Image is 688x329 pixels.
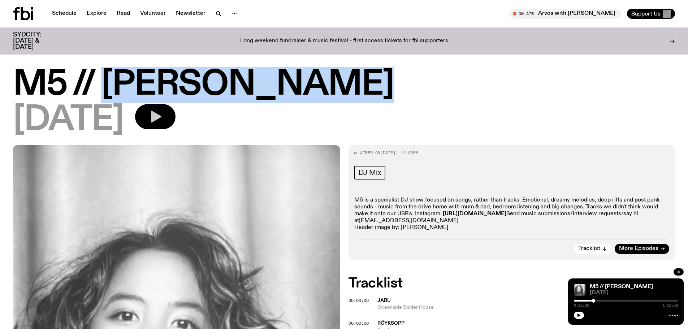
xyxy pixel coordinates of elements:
[136,9,170,19] a: Volunteer
[590,284,653,290] a: M5 // [PERSON_NAME]
[112,9,134,19] a: Read
[360,150,380,156] span: Aired on
[13,104,124,137] span: [DATE]
[13,69,675,101] h1: M5 // [PERSON_NAME]
[380,150,395,156] span: [DATE]
[354,166,386,179] a: DJ Mix
[172,9,210,19] a: Newsletter
[574,244,611,254] button: Tracklist
[349,299,369,303] button: 00:00:00
[509,9,621,19] button: On AirArvos with [PERSON_NAME]
[377,304,675,311] span: Oceanside Spider House
[395,150,418,156] span: , 11:00pm
[631,10,661,17] span: Support Us
[443,211,506,217] a: [URL][DOMAIN_NAME]
[627,9,675,19] button: Support Us
[240,38,448,44] p: Long weekend fundraiser & music festival - first access tickets for fbi supporters
[82,9,111,19] a: Explore
[349,320,369,326] span: 00:00:00
[663,304,678,307] span: 1:59:59
[574,304,589,307] span: 0:22:35
[590,290,678,296] span: [DATE]
[359,218,458,224] a: [EMAIL_ADDRESS][DOMAIN_NAME]
[578,246,600,251] span: Tracklist
[359,169,381,177] span: DJ Mix
[48,9,81,19] a: Schedule
[619,246,658,251] span: More Episodes
[615,244,669,254] a: More Episodes
[377,321,404,326] span: Röyksopp
[349,298,369,303] span: 00:00:00
[13,32,59,50] h3: SYDCITY: [DATE] & [DATE]
[377,298,391,303] span: Jabu
[354,197,670,231] p: M5 is a specialist DJ show focused on songs, rather than tracks. Emotional, dreamy melodies, deep...
[349,321,369,325] button: 00:00:00
[349,277,675,290] h2: Tracklist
